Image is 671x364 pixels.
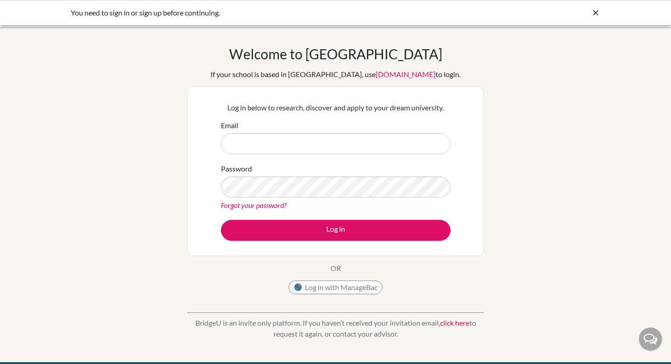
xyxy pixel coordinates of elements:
label: Password [221,163,252,174]
h1: Welcome to [GEOGRAPHIC_DATA] [229,46,442,62]
a: Forgot your password? [221,201,287,209]
a: click here [440,318,469,327]
span: Help [21,6,40,15]
p: BridgeU is an invite only platform. If you haven’t received your invitation email, to request it ... [187,317,484,339]
p: OR [330,263,341,274]
div: You need to sign in or sign up before continuing. [71,7,463,18]
label: Email [221,120,238,131]
button: Log in with ManageBac [288,281,383,294]
a: [DOMAIN_NAME] [376,70,435,78]
p: Log in below to research, discover and apply to your dream university. [221,102,451,113]
div: If your school is based in [GEOGRAPHIC_DATA], use to login. [210,69,461,80]
button: Log in [221,220,451,241]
